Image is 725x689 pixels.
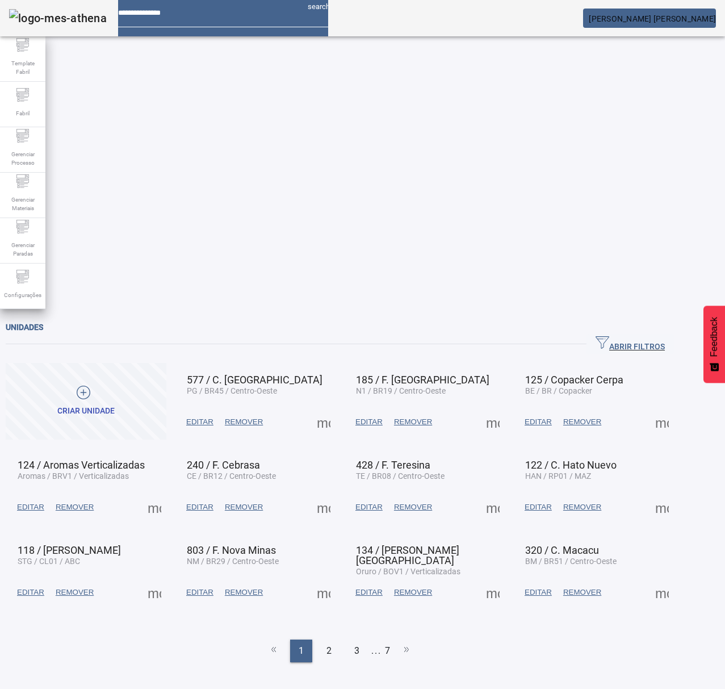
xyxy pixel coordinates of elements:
button: Mais [313,412,334,432]
button: Mais [652,497,672,517]
span: Feedback [709,317,719,357]
span: 577 / C. [GEOGRAPHIC_DATA] [187,374,322,386]
img: logo-mes-athena [9,9,107,27]
span: 122 / C. Hato Nuevo [525,459,617,471]
button: Mais [483,497,503,517]
span: 3 [354,644,359,658]
span: REMOVER [394,587,432,598]
span: Gerenciar Materiais [6,192,40,216]
span: ABRIR FILTROS [596,336,665,353]
span: EDITAR [186,416,213,428]
button: EDITAR [350,497,388,517]
span: EDITAR [355,587,383,598]
span: REMOVER [394,502,432,513]
li: ... [371,640,382,662]
span: Aromas / BRV1 / Verticalizadas [18,471,129,481]
span: 124 / Aromas Verticalizadas [18,459,145,471]
span: BE / BR / Copacker [525,386,592,395]
button: EDITAR [11,497,50,517]
button: Mais [144,497,165,517]
button: REMOVER [219,497,269,517]
span: 118 / [PERSON_NAME] [18,544,121,556]
span: REMOVER [225,587,263,598]
button: EDITAR [350,412,388,432]
button: EDITAR [350,582,388,603]
span: Configurações [1,287,45,303]
span: BM / BR51 / Centro-Oeste [525,557,617,566]
span: 803 / F. Nova Minas [187,544,276,556]
button: Criar unidade [6,363,166,440]
span: [PERSON_NAME] [PERSON_NAME] [589,14,716,23]
button: EDITAR [181,582,219,603]
button: EDITAR [519,412,558,432]
button: REMOVER [558,412,607,432]
span: Unidades [6,323,43,332]
span: EDITAR [17,587,44,598]
button: ABRIR FILTROS [586,334,674,354]
span: Gerenciar Paradas [6,237,40,261]
button: REMOVER [388,412,438,432]
button: Mais [313,582,334,603]
button: EDITAR [519,497,558,517]
button: EDITAR [519,582,558,603]
span: REMOVER [56,502,94,513]
span: EDITAR [17,502,44,513]
span: HAN / RP01 / MAZ [525,471,591,481]
button: REMOVER [388,497,438,517]
span: EDITAR [525,416,552,428]
button: REMOVER [219,582,269,603]
span: EDITAR [355,502,383,513]
span: EDITAR [186,502,213,513]
span: N1 / BR19 / Centro-Oeste [356,386,446,395]
button: Mais [652,412,672,432]
span: EDITAR [525,587,552,598]
span: 134 / [PERSON_NAME] [GEOGRAPHIC_DATA] [356,544,459,566]
button: Mais [144,582,165,603]
button: REMOVER [558,582,607,603]
button: EDITAR [181,497,219,517]
span: EDITAR [186,587,213,598]
span: PG / BR45 / Centro-Oeste [187,386,277,395]
span: 185 / F. [GEOGRAPHIC_DATA] [356,374,489,386]
button: Feedback - Mostrar pesquisa [703,306,725,383]
span: 2 [326,644,332,658]
button: REMOVER [50,582,99,603]
span: Gerenciar Processo [6,147,40,170]
span: REMOVER [563,587,601,598]
span: Template Fabril [6,56,40,80]
span: CE / BR12 / Centro-Oeste [187,471,276,481]
span: STG / CL01 / ABC [18,557,80,566]
span: REMOVER [56,587,94,598]
button: REMOVER [558,497,607,517]
span: NM / BR29 / Centro-Oeste [187,557,279,566]
span: REMOVER [225,416,263,428]
span: 240 / F. Cebrasa [187,459,260,471]
button: REMOVER [388,582,438,603]
span: REMOVER [225,502,263,513]
span: Fabril [12,106,33,121]
button: Mais [313,497,334,517]
button: EDITAR [11,582,50,603]
span: 125 / Copacker Cerpa [525,374,623,386]
span: REMOVER [394,416,432,428]
span: 320 / C. Macacu [525,544,599,556]
span: EDITAR [355,416,383,428]
span: EDITAR [525,502,552,513]
span: REMOVER [563,502,601,513]
button: Mais [652,582,672,603]
span: TE / BR08 / Centro-Oeste [356,471,445,481]
span: 428 / F. Teresina [356,459,430,471]
div: Criar unidade [57,406,115,417]
li: 7 [385,640,390,662]
button: REMOVER [219,412,269,432]
button: Mais [483,412,503,432]
span: REMOVER [563,416,601,428]
button: EDITAR [181,412,219,432]
button: REMOVER [50,497,99,517]
button: Mais [483,582,503,603]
